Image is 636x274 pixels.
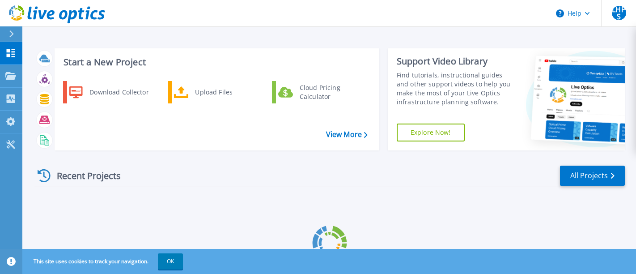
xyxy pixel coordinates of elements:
div: Support Video Library [397,56,515,67]
span: LHPS [612,6,626,20]
div: Download Collector [85,83,153,101]
a: Download Collector [63,81,155,103]
div: Recent Projects [34,165,133,187]
h3: Start a New Project [64,57,367,67]
a: View More [326,130,368,139]
div: Cloud Pricing Calculator [295,83,361,101]
a: Cloud Pricing Calculator [272,81,364,103]
a: All Projects [560,166,625,186]
a: Upload Files [168,81,259,103]
div: Find tutorials, instructional guides and other support videos to help you make the most of your L... [397,71,515,107]
div: Upload Files [191,83,257,101]
a: Explore Now! [397,124,465,141]
button: OK [158,253,183,270]
span: This site uses cookies to track your navigation. [25,253,183,270]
